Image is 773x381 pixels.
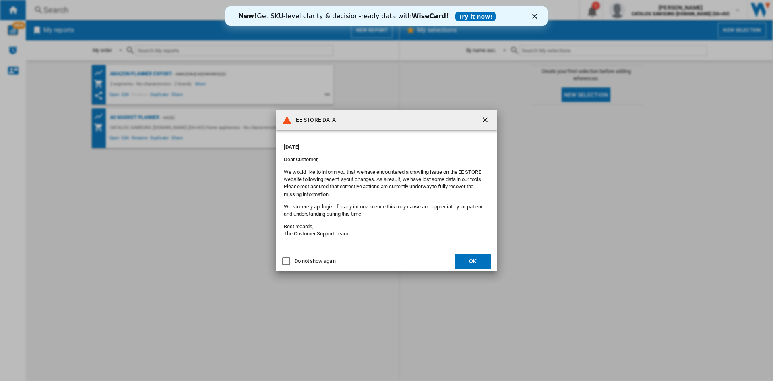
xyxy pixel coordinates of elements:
div: Close [307,7,315,12]
iframe: Intercom live chat banner [225,6,548,26]
md-checkbox: Do not show again [282,258,336,265]
ng-md-icon: getI18NText('BUTTONS.CLOSE_DIALOG') [481,116,491,125]
p: Best regards, The Customer Support Team [284,223,489,237]
p: We sincerely apologize for any inconvenience this may cause and appreciate your patience and unde... [284,203,489,218]
strong: [DATE] [284,144,299,150]
button: getI18NText('BUTTONS.CLOSE_DIALOG') [478,112,494,128]
h4: EE STORE DATA [292,116,336,124]
div: Do not show again [294,258,336,265]
p: Dear Customer, [284,156,489,163]
button: OK [455,254,491,269]
p: We would like to inform you that we have encountered a crawling issue on the EE STORE website fol... [284,169,489,198]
